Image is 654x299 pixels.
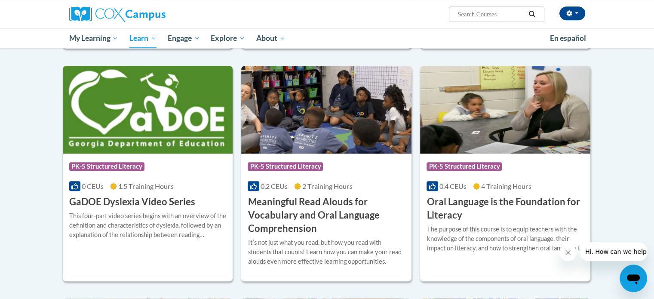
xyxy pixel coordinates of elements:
[248,238,405,266] div: Itʹs not just what you read, but how you read with students that counts! Learn how you can make y...
[427,162,502,171] span: PK-5 Structured Literacy
[241,66,411,281] a: Course LogoPK-5 Structured Literacy0.2 CEUs2 Training Hours Meaningful Read Alouds for Vocabulary...
[56,28,598,48] div: Main menu
[559,6,585,20] button: Account Settings
[544,29,592,47] a: En español
[427,195,584,222] h3: Oral Language is the Foundation for Literacy
[261,182,288,190] span: 0.2 CEUs
[420,66,590,281] a: Course LogoPK-5 Structured Literacy0.4 CEUs4 Training Hours Oral Language is the Foundation for L...
[64,28,124,48] a: My Learning
[124,28,162,48] a: Learn
[129,33,157,43] span: Learn
[69,162,144,171] span: PK-5 Structured Literacy
[427,225,584,253] div: The purpose of this course is to equip teachers with the knowledge of the components of oral lang...
[620,265,647,292] iframe: Button to launch messaging window
[118,182,174,190] span: 1.5 Training Hours
[251,28,291,48] a: About
[69,33,118,43] span: My Learning
[69,6,233,22] a: Cox Campus
[63,66,233,154] img: Course Logo
[211,33,245,43] span: Explore
[457,9,525,19] input: Search Courses
[481,182,531,190] span: 4 Training Hours
[241,66,411,154] img: Course Logo
[248,162,323,171] span: PK-5 Structured Literacy
[69,195,195,209] h3: GaDOE Dyslexia Video Series
[439,182,467,190] span: 0.4 CEUs
[82,182,104,190] span: 0 CEUs
[420,66,590,154] img: Course Logo
[559,244,577,261] iframe: Close message
[5,6,70,13] span: Hi. How can we help?
[63,66,233,281] a: Course LogoPK-5 Structured Literacy0 CEUs1.5 Training Hours GaDOE Dyslexia Video SeriesThis four-...
[248,195,405,235] h3: Meaningful Read Alouds for Vocabulary and Oral Language Comprehension
[580,242,647,261] iframe: Message from company
[550,34,586,43] span: En español
[162,28,206,48] a: Engage
[525,9,538,19] button: Search
[205,28,251,48] a: Explore
[69,211,227,240] div: This four-part video series begins with an overview of the definition and characteristics of dysl...
[168,33,200,43] span: Engage
[302,182,353,190] span: 2 Training Hours
[256,33,286,43] span: About
[69,6,166,22] img: Cox Campus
